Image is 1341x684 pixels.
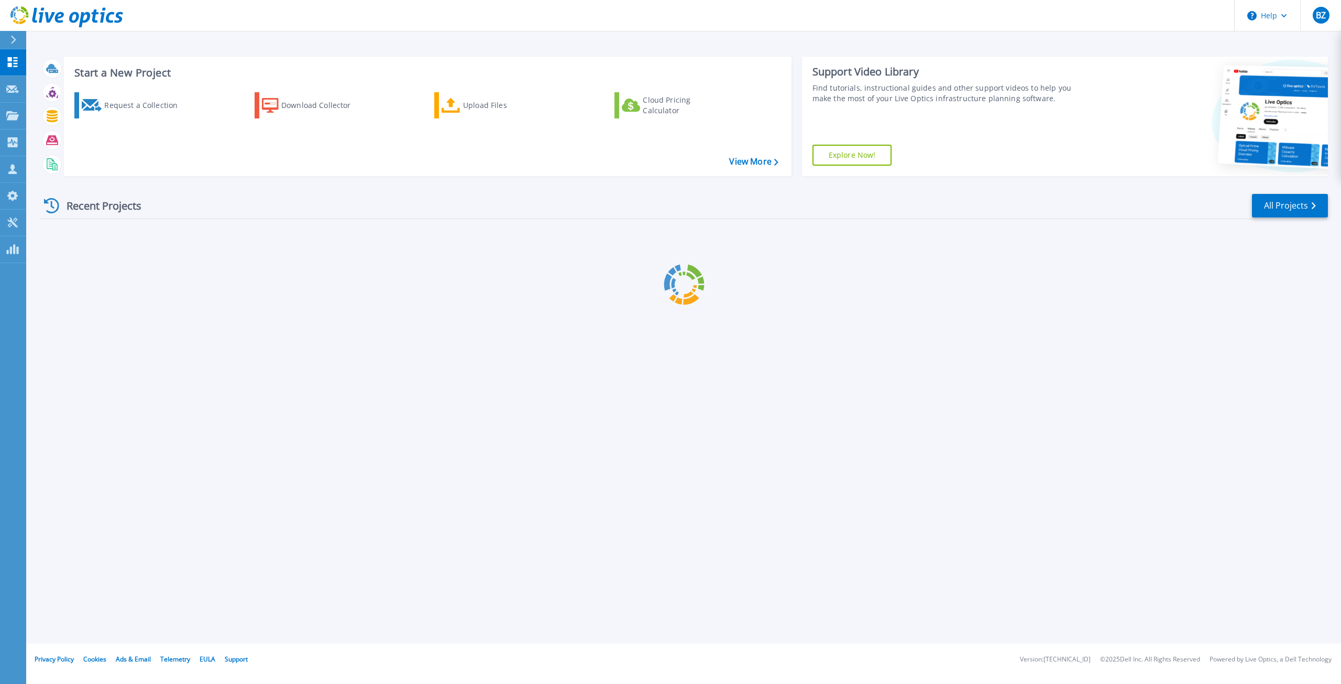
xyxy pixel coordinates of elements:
li: Powered by Live Optics, a Dell Technology [1210,656,1332,663]
a: Cloud Pricing Calculator [614,92,731,118]
a: Telemetry [160,655,190,664]
a: Support [225,655,248,664]
div: Upload Files [463,95,547,116]
a: All Projects [1252,194,1328,218]
div: Recent Projects [40,193,156,219]
div: Download Collector [281,95,365,116]
a: Ads & Email [116,655,151,664]
div: Request a Collection [104,95,188,116]
div: Cloud Pricing Calculator [643,95,727,116]
a: Download Collector [255,92,371,118]
div: Find tutorials, instructional guides and other support videos to help you make the most of your L... [812,83,1084,104]
span: BZ [1316,11,1326,19]
a: Cookies [83,655,106,664]
li: Version: [TECHNICAL_ID] [1020,656,1091,663]
div: Support Video Library [812,65,1084,79]
a: Explore Now! [812,145,892,166]
a: Request a Collection [74,92,191,118]
a: Privacy Policy [35,655,74,664]
a: View More [729,157,778,167]
li: © 2025 Dell Inc. All Rights Reserved [1100,656,1200,663]
a: Upload Files [434,92,551,118]
a: EULA [200,655,215,664]
h3: Start a New Project [74,67,778,79]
